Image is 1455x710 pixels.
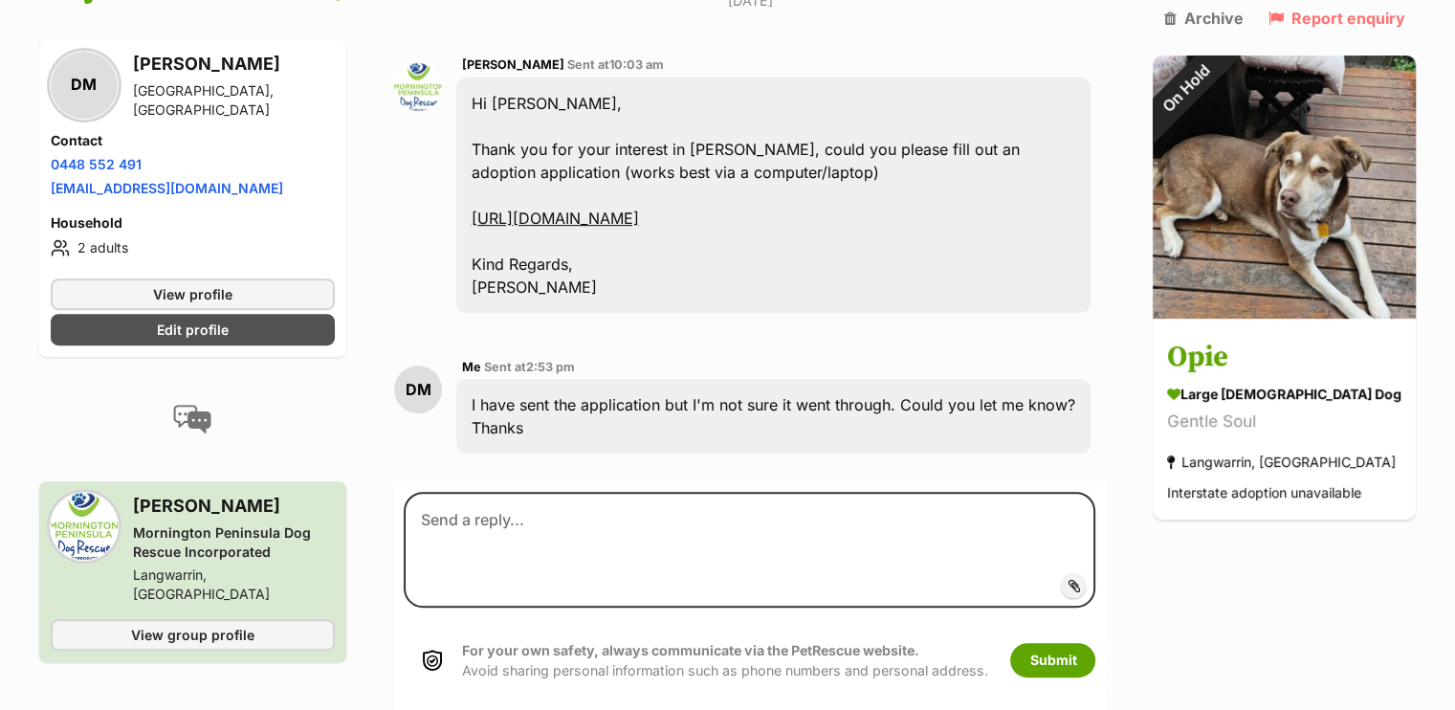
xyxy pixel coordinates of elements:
div: DM [51,51,118,118]
span: Interstate adoption unavailable [1167,485,1361,501]
a: On Hold [1153,303,1416,322]
span: Sent at [483,360,574,374]
span: [PERSON_NAME] [461,57,563,72]
div: Langwarrin, [GEOGRAPHIC_DATA] [1167,450,1396,476]
h4: Household [51,212,336,232]
div: large [DEMOGRAPHIC_DATA] Dog [1167,385,1401,405]
button: Submit [1010,643,1095,677]
span: 2:53 pm [525,360,574,374]
div: Mornington Peninsula Dog Rescue Incorporated [133,522,336,561]
a: [EMAIL_ADDRESS][DOMAIN_NAME] [51,179,283,195]
a: [URL][DOMAIN_NAME] [471,209,638,228]
div: DM [394,366,442,413]
img: Mornington Peninsula Dog Rescue Incorporated profile pic [51,492,118,559]
li: 2 adults [51,235,336,258]
a: 0448 552 491 [51,155,142,171]
a: Report enquiry [1268,10,1405,27]
img: conversation-icon-4a6f8262b818ee0b60e3300018af0b2d0b884aa5de6e9bcb8d3d4eeb1a70a7c4.svg [173,404,211,433]
a: Edit profile [51,313,336,344]
span: View group profile [131,624,254,644]
a: View profile [51,277,336,309]
h3: [PERSON_NAME] [133,492,336,519]
div: I have sent the application but I'm not sure it went through. Could you let me know? Thanks [456,379,1091,454]
div: Hi [PERSON_NAME], Thank you for your interest in [PERSON_NAME], could you please fill out an adop... [456,78,1091,313]
img: Erin Rogers profile pic [394,63,442,111]
span: View profile [153,283,232,303]
div: Langwarrin, [GEOGRAPHIC_DATA] [133,565,336,603]
img: Opie [1153,55,1416,319]
span: Sent at [566,57,663,72]
h3: Opie [1167,337,1401,380]
a: Opie large [DEMOGRAPHIC_DATA] Dog Gentle Soul Langwarrin, [GEOGRAPHIC_DATA] Interstate adoption u... [1153,322,1416,521]
div: Gentle Soul [1167,410,1401,435]
strong: For your own safety, always communicate via the PetRescue website. [461,642,918,658]
span: Edit profile [157,319,229,339]
h4: Contact [51,130,336,149]
a: Archive [1164,10,1244,27]
h3: [PERSON_NAME] [133,50,336,77]
div: [GEOGRAPHIC_DATA], [GEOGRAPHIC_DATA] [133,80,336,119]
a: View group profile [51,618,336,650]
div: On Hold [1128,31,1245,147]
span: 10:03 am [608,57,663,72]
span: Me [461,360,480,374]
p: Avoid sharing personal information such as phone numbers and personal address. [461,640,987,681]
